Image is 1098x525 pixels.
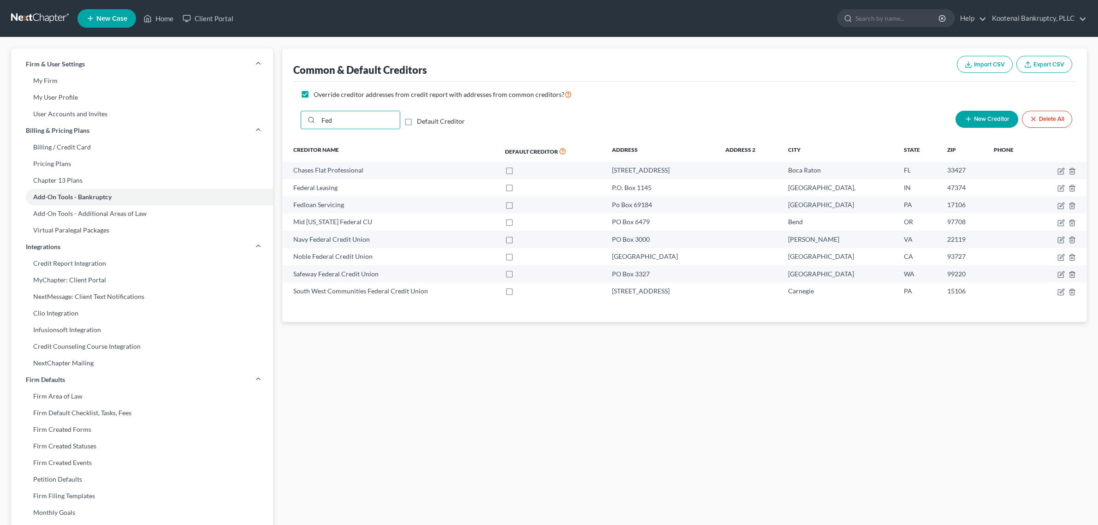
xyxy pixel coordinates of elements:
[1057,167,1065,175] button: firmCaseType.title
[904,183,932,192] div: IN
[293,286,490,296] div: South West Communities Federal Credit Union
[11,272,273,288] a: MyChapter: Client Portal
[956,10,986,27] a: Help
[11,172,273,189] a: Chapter 13 Plans
[139,10,178,27] a: Home
[788,183,889,192] div: [GEOGRAPHIC_DATA],
[956,111,1018,128] button: New Creditor
[612,286,711,296] div: [STREET_ADDRESS]
[11,504,273,521] a: Monthly Goals
[1039,116,1064,123] span: Delete All
[1057,185,1065,192] button: firmCaseType.title
[1016,56,1072,73] button: Export CSV
[11,222,273,239] a: Virtual Paralegal Packages
[947,166,979,175] div: 33427
[26,375,65,384] span: Firm Defaults
[293,166,490,175] div: Chases Flat Professional
[293,235,490,244] div: Navy Federal Credit Union
[904,217,932,227] div: OR
[505,148,558,155] span: Default Creditor
[904,166,932,175] div: FL
[26,242,60,251] span: Integrations
[974,116,1009,123] span: New Creditor
[788,166,889,175] div: Boca Raton
[1057,271,1065,278] button: firmCaseType.title
[1067,494,1089,516] iframe: To enrich screen reader interactions, please activate Accessibility in Grammarly extension settings
[11,322,273,338] a: Infusionsoft Integration
[788,286,889,296] div: Carnegie
[947,200,979,209] div: 17106
[293,183,490,192] div: Federal Leasing
[96,15,127,22] span: New Case
[11,89,273,106] a: My User Profile
[788,269,889,279] div: [GEOGRAPHIC_DATA]
[417,117,465,126] label: Default Creditor
[725,146,755,153] span: Address 2
[1057,236,1065,244] button: firmCaseType.title
[1022,111,1072,128] button: Delete All
[1057,219,1065,227] button: firmCaseType.title
[612,166,711,175] div: [STREET_ADDRESS]
[293,252,490,261] div: Noble Federal Credit Union
[788,252,889,261] div: [GEOGRAPHIC_DATA]
[11,438,273,454] a: Firm Created Statuses
[293,63,427,77] div: Common & Default Creditors
[293,269,490,279] div: Safeway Federal Credit Union
[788,235,889,244] div: [PERSON_NAME]
[788,217,889,227] div: Bend
[11,405,273,421] a: Firm Default Checklist, Tasks, Fees
[612,235,711,244] div: PO Box 3000
[974,61,1005,68] span: Import CSV
[11,338,273,355] a: Credit Counseling Course Integration
[11,305,273,322] a: Clio Integration
[994,146,1014,153] span: Phone
[612,200,711,209] div: Po Box 69184
[293,146,339,153] span: Creditor Name
[904,252,932,261] div: CA
[904,235,932,244] div: VA
[11,205,273,222] a: Add-On Tools - Additional Areas of Law
[1057,254,1065,261] button: firmCaseType.title
[11,488,273,504] a: Firm Filing Templates
[904,286,932,296] div: PA
[293,200,490,209] div: Fedloan Servicing
[11,255,273,272] a: Credit Report Integration
[11,139,273,155] a: Billing / Credit Card
[957,56,1013,73] button: Import CSV
[11,72,273,89] a: My Firm
[11,106,273,122] a: User Accounts and Invites
[855,10,940,27] input: Search by name...
[788,146,801,153] span: City
[612,269,711,279] div: PO Box 3327
[904,200,932,209] div: PA
[11,421,273,438] a: Firm Created Forms
[947,235,979,244] div: 22119
[11,122,273,139] a: Billing & Pricing Plans
[987,10,1086,27] a: Kootenai Bankruptcy, PLLC
[947,146,956,153] span: Zip
[947,286,979,296] div: 15106
[11,454,273,471] a: Firm Created Events
[904,146,920,153] span: State
[293,217,490,227] div: Mid [US_STATE] Federal CU
[26,126,89,135] span: Billing & Pricing Plans
[26,60,85,69] span: Firm & User Settings
[1057,288,1065,296] button: firmCaseType.title
[612,217,711,227] div: PO Box 6479
[11,239,273,255] a: Integrations
[11,155,273,172] a: Pricing Plans
[904,269,932,279] div: WA
[178,10,238,27] a: Client Portal
[11,388,273,405] a: Firm Area of Law
[1057,202,1065,209] button: firmCaseType.title
[318,111,400,129] input: Quick Search
[11,471,273,488] a: Petition Defaults
[947,217,979,227] div: 97708
[947,252,979,261] div: 93727
[11,355,273,371] a: NextChapter Mailing
[11,56,273,72] a: Firm & User Settings
[11,189,273,205] a: Add-On Tools - Bankruptcy
[314,90,564,98] span: Override creditor addresses from credit report with addresses from common creditors?
[612,183,711,192] div: P.O. Box 1145
[612,146,638,153] span: Address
